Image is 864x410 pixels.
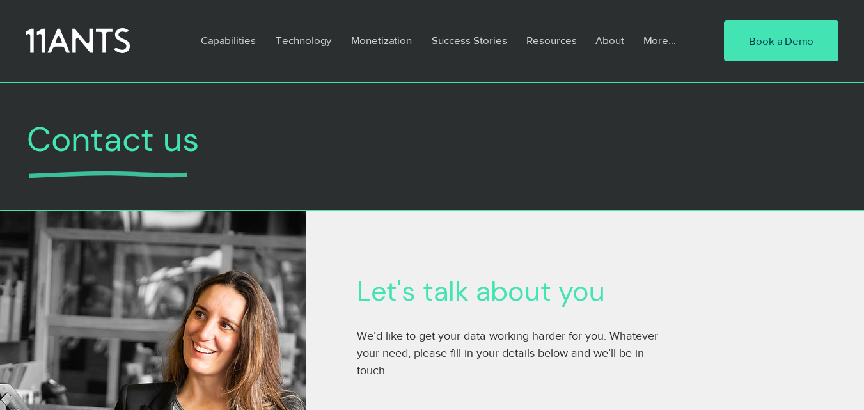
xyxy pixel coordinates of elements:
[266,26,342,55] a: Technology
[749,33,813,49] span: Book a Demo
[724,20,838,61] a: Book a Demo
[357,327,664,379] p: We’d like to get your data working harder for you. Whatever your need, please fill in your detail...
[269,26,338,55] p: Technology
[27,117,200,161] span: Contact us
[194,26,262,55] p: Capabilities
[345,26,418,55] p: Monetization
[191,26,685,55] nav: Site
[589,26,631,55] p: About
[422,26,517,55] a: Success Stories
[425,26,514,55] p: Success Stories
[342,26,422,55] a: Monetization
[357,275,766,308] h2: Let's talk about you
[520,26,583,55] p: Resources
[637,26,682,55] p: More...
[517,26,586,55] a: Resources
[586,26,634,55] a: About
[191,26,266,55] a: Capabilities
